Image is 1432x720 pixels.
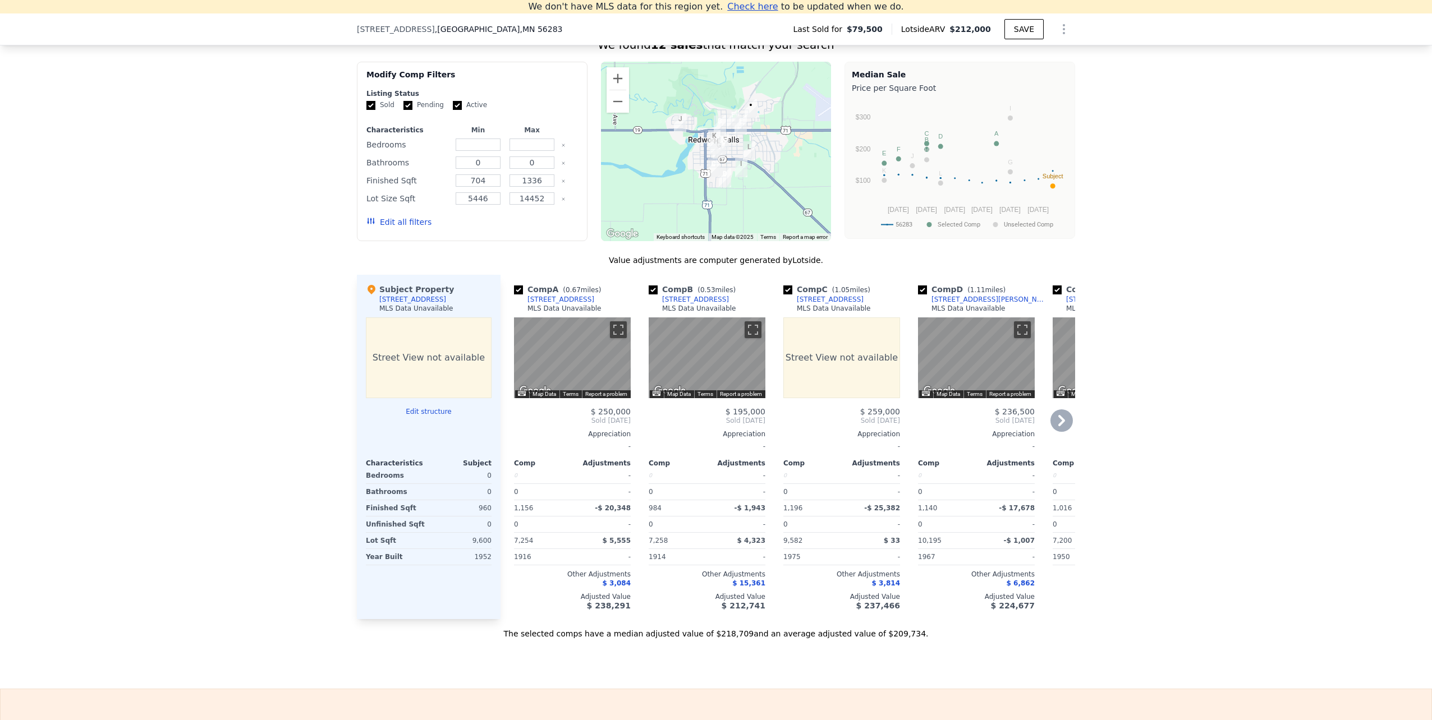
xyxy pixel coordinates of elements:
[1053,317,1169,398] div: Map
[662,295,729,304] div: [STREET_ADDRESS]
[918,317,1035,398] div: Street View
[649,317,765,398] div: Street View
[847,24,883,35] span: $79,500
[403,100,444,110] label: Pending
[783,549,839,565] div: 1975
[517,384,554,398] img: Google
[720,391,762,397] a: Report a problem
[783,468,839,483] div: 0
[709,516,765,532] div: -
[435,24,563,35] span: , [GEOGRAPHIC_DATA]
[712,234,754,240] span: Map data ©2025
[918,504,937,512] span: 1,140
[844,549,900,565] div: -
[944,206,965,214] text: [DATE]
[994,130,999,137] text: A
[844,484,900,500] div: -
[852,96,1068,236] svg: A chart.
[667,390,691,398] button: Map Data
[911,153,914,159] text: J
[514,430,631,439] div: Appreciation
[561,197,566,201] button: Clear
[735,158,747,177] div: 102 Aspenwood Dr
[719,168,731,187] div: 1214 S Halvorson St
[514,520,518,528] span: 0
[649,592,765,601] div: Adjusted Value
[979,549,1035,565] div: -
[745,99,757,118] div: 921 E Elm St
[453,101,462,110] input: Active
[366,191,449,206] div: Lot Size Sqft
[844,468,900,483] div: -
[575,484,631,500] div: -
[1053,520,1057,528] span: 0
[649,504,662,512] span: 984
[918,430,1035,439] div: Appreciation
[931,295,1048,304] div: [STREET_ADDRESS][PERSON_NAME]
[366,155,449,170] div: Bathrooms
[760,234,776,240] a: Terms
[591,407,631,416] span: $ 250,000
[700,286,715,294] span: 0.53
[967,391,983,397] a: Terms
[514,295,594,304] a: [STREET_ADDRESS]
[649,549,705,565] div: 1914
[379,295,446,304] div: [STREET_ADDRESS]
[1043,173,1063,179] text: Subject
[603,537,631,544] span: $ 5,555
[793,24,847,35] span: Last Sold for
[937,390,960,398] button: Map Data
[561,161,566,165] button: Clear
[514,459,572,468] div: Comp
[453,100,487,110] label: Active
[856,177,871,184] text: $100
[514,439,631,454] div: -
[657,233,705,241] button: Keyboard shortcuts
[566,286,581,294] span: 0.67
[649,520,653,528] span: 0
[651,384,689,398] a: Open this area in Google Maps (opens a new window)
[925,136,929,143] text: B
[366,533,426,548] div: Lot Sqft
[514,537,533,544] span: 7,254
[925,130,929,137] text: C
[1004,537,1035,544] span: -$ 1,007
[918,570,1035,579] div: Other Adjustments
[918,459,976,468] div: Comp
[572,459,631,468] div: Adjustments
[357,619,1075,639] div: The selected comps have a median adjusted value of $218,709 and an average adjusted value of $209...
[783,504,802,512] span: 1,196
[918,537,942,544] span: 10,195
[1053,592,1169,601] div: Adjusted Value
[918,549,974,565] div: 1967
[918,416,1035,425] span: Sold [DATE]
[366,317,492,398] div: Street View not available
[366,69,578,89] div: Modify Comp Filters
[896,221,912,228] text: 56283
[604,227,641,241] a: Open this area in Google Maps (opens a new window)
[783,537,802,544] span: 9,582
[797,304,871,313] div: MLS Data Unavailable
[938,133,943,140] text: D
[429,459,492,468] div: Subject
[366,216,432,228] button: Edit all filters
[1053,570,1169,579] div: Other Adjustments
[1053,468,1109,483] div: 0
[514,284,605,295] div: Comp A
[366,459,429,468] div: Characteristics
[918,317,1035,398] div: Map
[607,90,629,113] button: Zoom out
[1066,304,1140,313] div: MLS Data Unavailable
[693,286,740,294] span: ( miles)
[1053,284,1144,295] div: Comp E
[735,116,747,135] div: 723 E 2nd St
[366,101,375,110] input: Sold
[366,468,426,483] div: Bedrooms
[991,601,1035,610] span: $ 224,677
[366,173,449,188] div: Finished Sqft
[727,1,778,12] span: Check here
[999,206,1021,214] text: [DATE]
[852,80,1068,96] div: Price per Square Foot
[1071,390,1095,398] button: Map Data
[585,391,627,397] a: Report a problem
